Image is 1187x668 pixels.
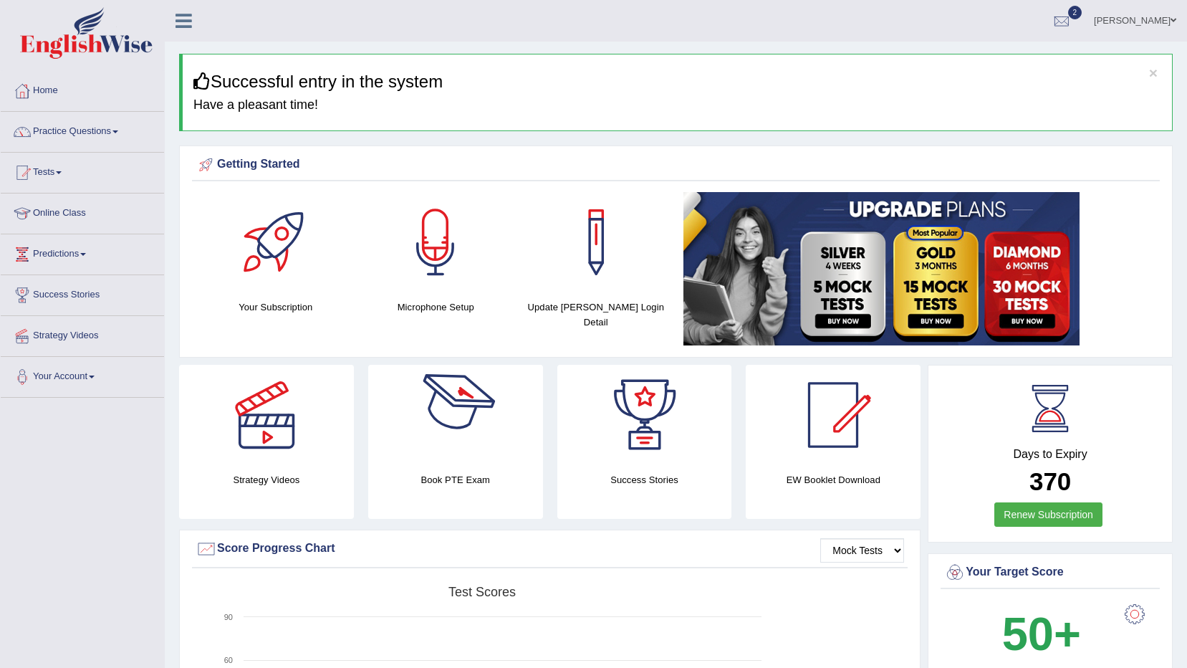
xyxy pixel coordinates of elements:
a: Predictions [1,234,164,270]
a: Your Account [1,357,164,393]
text: 90 [224,613,233,621]
h4: Microphone Setup [363,300,509,315]
button: × [1149,65,1158,80]
b: 370 [1029,467,1071,495]
h4: Days to Expiry [944,448,1156,461]
tspan: Test scores [448,585,516,599]
h4: Strategy Videos [179,472,354,487]
h4: Success Stories [557,472,732,487]
h3: Successful entry in the system [193,72,1161,91]
a: Success Stories [1,275,164,311]
div: Score Progress Chart [196,538,904,560]
a: Strategy Videos [1,316,164,352]
a: Renew Subscription [994,502,1102,527]
h4: Your Subscription [203,300,349,315]
a: Tests [1,153,164,189]
h4: Update [PERSON_NAME] Login Detail [523,300,669,330]
text: 60 [224,656,233,664]
a: Online Class [1,194,164,229]
b: 50+ [1002,608,1081,660]
a: Practice Questions [1,112,164,148]
h4: EW Booklet Download [746,472,921,487]
h4: Book PTE Exam [368,472,543,487]
h4: Have a pleasant time! [193,98,1161,113]
a: Home [1,71,164,107]
img: small5.jpg [683,192,1080,345]
div: Your Target Score [944,562,1156,583]
span: 2 [1068,6,1082,19]
div: Getting Started [196,154,1156,176]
